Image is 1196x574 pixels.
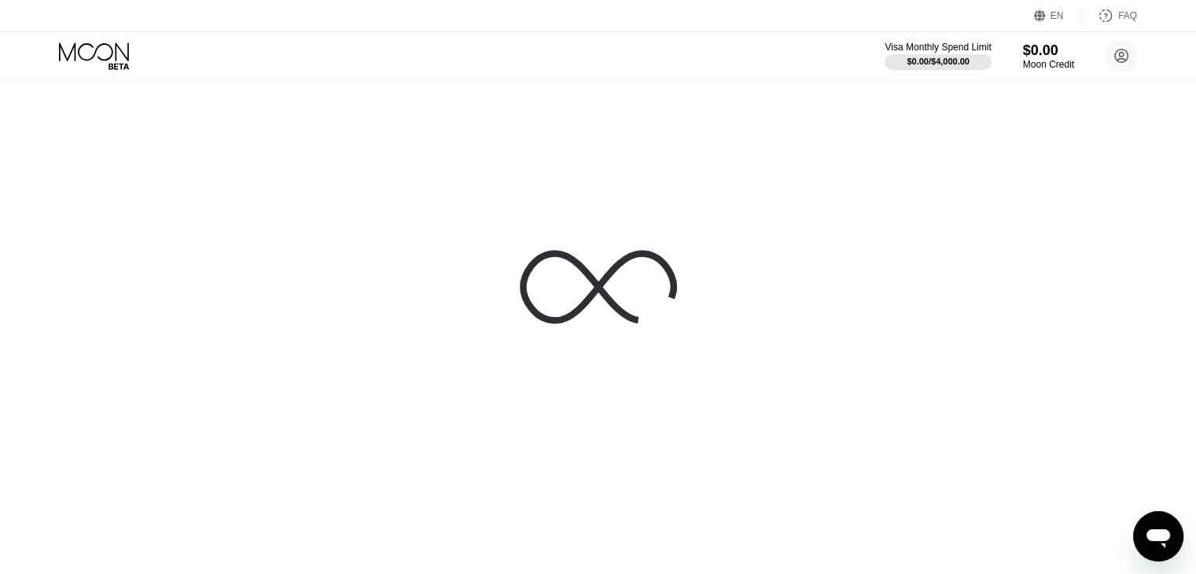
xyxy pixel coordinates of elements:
[1023,42,1074,70] div: $0.00Moon Credit
[885,42,991,70] div: Visa Monthly Spend Limit$0.00/$4,000.00
[1118,10,1137,21] div: FAQ
[885,42,991,53] div: Visa Monthly Spend Limit
[1023,59,1074,70] div: Moon Credit
[907,57,970,66] div: $0.00 / $4,000.00
[1133,511,1183,561] iframe: Кнопка запуска окна обмена сообщениями
[1051,10,1064,21] div: EN
[1034,8,1082,24] div: EN
[1023,42,1074,59] div: $0.00
[1082,8,1137,24] div: FAQ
